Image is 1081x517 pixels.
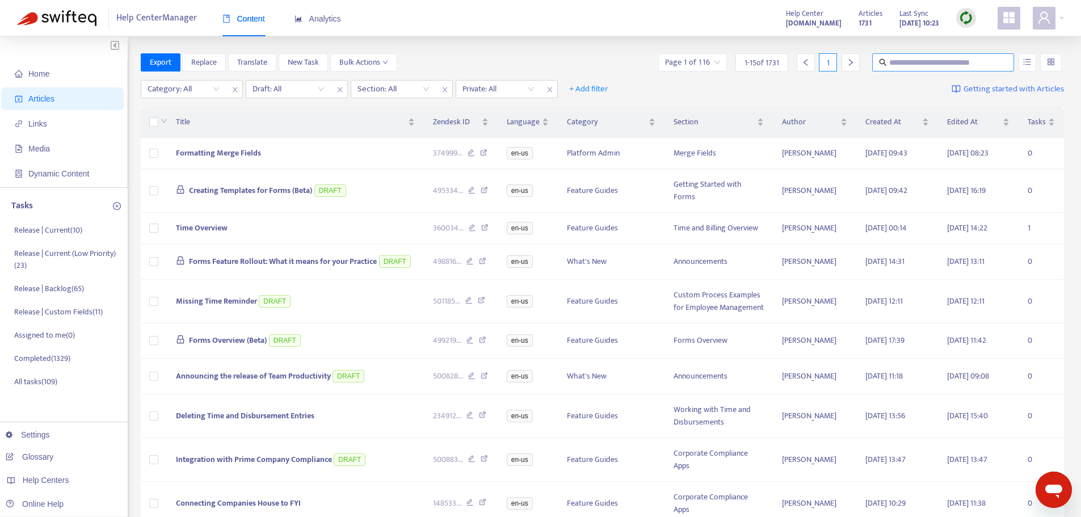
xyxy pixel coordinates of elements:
[558,213,664,244] td: Feature Guides
[558,280,664,323] td: Feature Guides
[222,15,230,23] span: book
[964,83,1064,96] span: Getting started with Articles
[433,184,463,197] span: 495334 ...
[14,283,84,295] p: Release | Backlog ( 65 )
[433,222,464,234] span: 360034 ...
[334,453,365,466] span: DRAFT
[176,409,314,422] span: Deleting Time and Disbursement Entries
[664,213,773,244] td: Time and Billing Overview
[1019,394,1064,438] td: 0
[279,53,328,72] button: New Task
[558,138,664,169] td: Platform Admin
[288,56,319,69] span: New Task
[773,323,856,359] td: [PERSON_NAME]
[558,169,664,213] td: Feature Guides
[1019,323,1064,359] td: 0
[507,497,533,510] span: en-us
[1019,107,1064,138] th: Tasks
[865,116,919,128] span: Created At
[14,352,70,364] p: Completed ( 1329 )
[507,295,533,308] span: en-us
[28,144,50,153] span: Media
[433,453,463,466] span: 500883 ...
[507,184,533,197] span: en-us
[773,138,856,169] td: [PERSON_NAME]
[189,255,377,268] span: Forms Feature Rollout: What it means for your Practice
[865,184,907,197] span: [DATE] 09:42
[947,497,986,510] span: [DATE] 11:38
[865,334,905,347] span: [DATE] 17:39
[382,60,388,65] span: down
[150,56,171,69] span: Export
[14,329,75,341] p: Assigned to me ( 0 )
[11,199,33,213] p: Tasks
[773,438,856,482] td: [PERSON_NAME]
[947,221,987,234] span: [DATE] 14:22
[28,69,49,78] span: Home
[113,202,121,210] span: plus-circle
[664,280,773,323] td: Custom Process Examples for Employee Management
[433,370,463,383] span: 500828 ...
[295,14,341,23] span: Analytics
[952,80,1064,98] a: Getting started with Articles
[14,306,103,318] p: Release | Custom Fields ( 11 )
[947,453,987,466] span: [DATE] 13:47
[865,295,903,308] span: [DATE] 12:11
[339,56,388,69] span: Bulk Actions
[15,120,23,128] span: link
[176,369,331,383] span: Announcing the release of Team Productivity
[947,295,985,308] span: [DATE] 12:11
[161,117,167,124] span: down
[433,410,461,422] span: 234912 ...
[167,107,424,138] th: Title
[14,224,82,236] p: Release | Current ( 10 )
[1019,244,1064,280] td: 0
[507,255,533,268] span: en-us
[865,409,905,422] span: [DATE] 13:56
[15,145,23,153] span: file-image
[569,82,608,96] span: + Add filter
[558,359,664,394] td: What's New
[938,107,1019,138] th: Edited At
[856,107,937,138] th: Created At
[333,370,364,383] span: DRAFT
[330,53,397,72] button: Bulk Actionsdown
[542,83,557,96] span: close
[507,334,533,347] span: en-us
[773,359,856,394] td: [PERSON_NAME]
[947,334,986,347] span: [DATE] 11:42
[664,359,773,394] td: Announcements
[558,323,664,359] td: Feature Guides
[424,107,498,138] th: Zendesk ID
[558,438,664,482] td: Feature Guides
[269,334,301,347] span: DRAFT
[947,146,989,159] span: [DATE] 08:23
[664,107,773,138] th: Section
[141,53,180,72] button: Export
[438,83,452,96] span: close
[664,169,773,213] td: Getting Started with Forms
[1028,116,1046,128] span: Tasks
[1036,472,1072,508] iframe: Button to launch messaging window
[802,58,810,66] span: left
[786,16,842,30] a: [DOMAIN_NAME]
[947,116,1000,128] span: Edited At
[558,394,664,438] td: Feature Guides
[6,499,64,508] a: Online Help
[17,10,96,26] img: Swifteq
[561,80,617,98] button: + Add filter
[176,185,185,194] span: lock
[237,56,267,69] span: Translate
[259,295,291,308] span: DRAFT
[819,53,837,72] div: 1
[28,119,47,128] span: Links
[1019,169,1064,213] td: 0
[558,107,664,138] th: Category
[15,70,23,78] span: home
[1019,359,1064,394] td: 0
[899,17,939,30] strong: [DATE] 10:23
[28,169,89,178] span: Dynamic Content
[23,476,69,485] span: Help Centers
[222,14,265,23] span: Content
[782,116,838,128] span: Author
